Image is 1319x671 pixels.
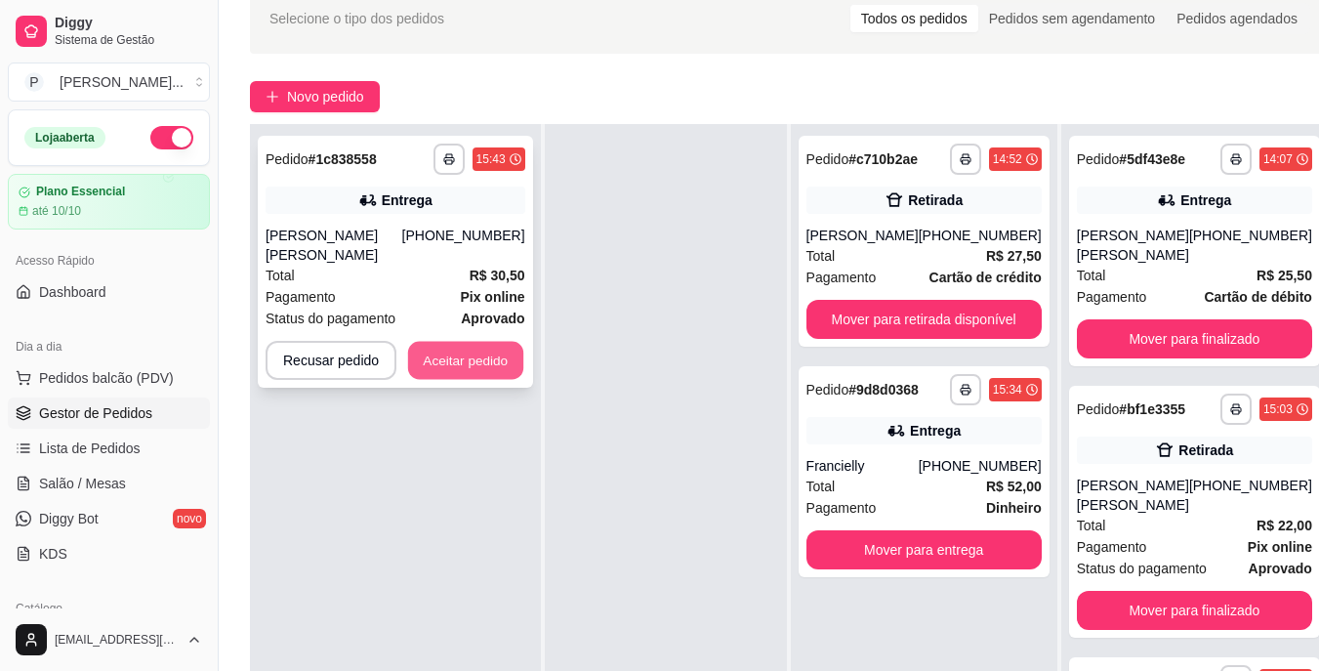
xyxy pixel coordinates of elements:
span: Status do pagamento [1077,558,1207,579]
button: Mover para finalizado [1077,591,1312,630]
span: Gestor de Pedidos [39,403,152,423]
strong: R$ 22,00 [1257,518,1312,533]
div: [PERSON_NAME] [PERSON_NAME] [1077,476,1189,515]
div: Entrega [910,421,961,440]
a: Dashboard [8,276,210,308]
strong: Cartão de crédito [929,270,1042,285]
span: Pagamento [806,267,877,288]
strong: R$ 27,50 [986,248,1042,264]
span: Total [806,476,836,497]
div: Dia a dia [8,331,210,362]
strong: R$ 25,50 [1257,268,1312,283]
span: Pedidos balcão (PDV) [39,368,174,388]
strong: Cartão de débito [1204,289,1311,305]
strong: # 5df43e8e [1119,151,1185,167]
div: Retirada [1178,440,1233,460]
span: Pagamento [806,497,877,519]
a: Plano Essencialaté 10/10 [8,174,210,230]
button: Recusar pedido [266,341,396,380]
strong: Pix online [1248,539,1312,555]
span: Pagamento [1077,536,1147,558]
span: Sistema de Gestão [55,32,202,48]
span: Total [1077,265,1106,286]
div: [PERSON_NAME] ... [60,72,184,92]
span: Pedido [1077,401,1120,417]
div: Entrega [382,190,433,210]
a: Gestor de Pedidos [8,398,210,429]
div: [PHONE_NUMBER] [402,226,525,265]
strong: Dinheiro [986,500,1042,516]
span: Novo pedido [287,86,364,107]
span: Pedido [806,151,849,167]
div: [PHONE_NUMBER] [919,456,1042,476]
div: 14:52 [993,151,1022,167]
span: Dashboard [39,282,106,302]
div: [PERSON_NAME] [PERSON_NAME] [1077,226,1189,265]
div: 14:07 [1263,151,1293,167]
button: Novo pedido [250,81,380,112]
span: Diggy [55,15,202,32]
a: DiggySistema de Gestão [8,8,210,55]
div: [PHONE_NUMBER] [1189,226,1312,265]
span: Pedido [806,382,849,398]
span: Selecione o tipo dos pedidos [269,8,444,29]
div: Acesso Rápido [8,245,210,276]
div: Pedidos sem agendamento [978,5,1166,32]
button: Mover para entrega [806,530,1042,569]
strong: aprovado [461,311,524,326]
a: KDS [8,538,210,569]
strong: # c710b2ae [848,151,918,167]
div: [PERSON_NAME] [PERSON_NAME] [266,226,402,265]
div: Francielly [806,456,919,476]
strong: R$ 52,00 [986,479,1042,494]
button: Mover para retirada disponível [806,300,1042,339]
span: Pagamento [266,286,336,308]
button: Mover para finalizado [1077,319,1312,358]
span: Total [1077,515,1106,536]
span: Lista de Pedidos [39,439,141,458]
div: [PHONE_NUMBER] [919,226,1042,245]
button: Pedidos balcão (PDV) [8,362,210,394]
strong: # 9d8d0368 [848,382,919,398]
article: até 10/10 [32,203,81,219]
a: Diggy Botnovo [8,503,210,534]
strong: aprovado [1249,561,1312,576]
span: KDS [39,544,67,564]
article: Plano Essencial [36,185,125,199]
span: Pagamento [1077,286,1147,308]
div: Pedidos agendados [1166,5,1308,32]
span: Salão / Mesas [39,474,126,493]
span: Total [266,265,295,286]
div: Entrega [1180,190,1231,210]
strong: # 1c838558 [309,151,377,167]
button: Alterar Status [150,126,193,149]
span: plus [266,90,279,104]
div: 15:03 [1263,401,1293,417]
span: Pedido [266,151,309,167]
span: Diggy Bot [39,509,99,528]
span: P [24,72,44,92]
a: Salão / Mesas [8,468,210,499]
div: [PHONE_NUMBER] [1189,476,1312,515]
div: 15:34 [993,382,1022,398]
button: Select a team [8,63,210,102]
div: Catálogo [8,593,210,624]
a: Lista de Pedidos [8,433,210,464]
span: Pedido [1077,151,1120,167]
span: Total [806,245,836,267]
div: [PERSON_NAME] [806,226,919,245]
strong: R$ 30,50 [470,268,525,283]
button: Aceitar pedido [408,342,523,380]
span: Status do pagamento [266,308,395,329]
strong: # bf1e3355 [1119,401,1185,417]
strong: Pix online [460,289,524,305]
div: Todos os pedidos [850,5,978,32]
div: 15:43 [476,151,506,167]
button: [EMAIL_ADDRESS][DOMAIN_NAME] [8,616,210,663]
span: [EMAIL_ADDRESS][DOMAIN_NAME] [55,632,179,648]
div: Retirada [908,190,963,210]
div: Loja aberta [24,127,105,148]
